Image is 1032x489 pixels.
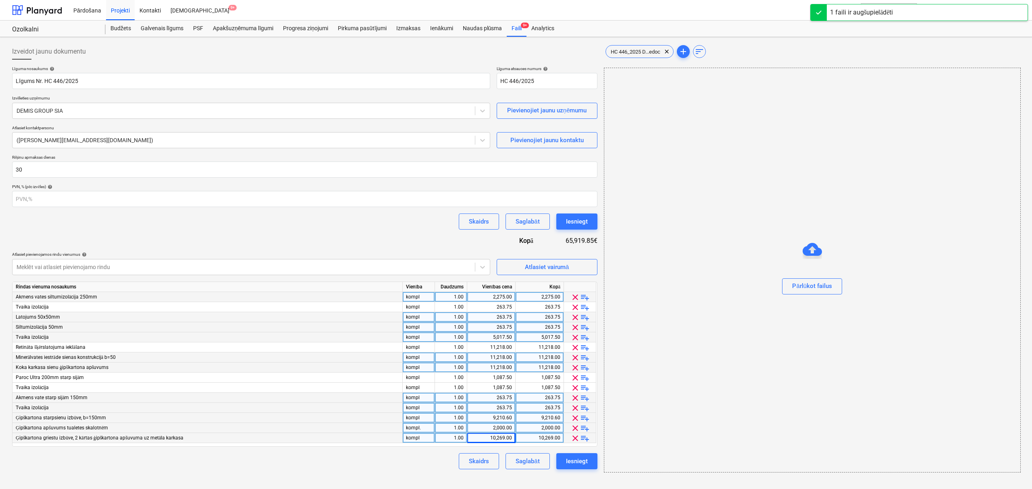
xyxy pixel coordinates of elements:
span: help [541,66,548,71]
div: kompl [403,292,435,302]
div: kompl [403,433,435,443]
div: Vienības cena [467,282,516,292]
a: Pirkuma pasūtījumi [333,21,391,37]
div: 1.00 [438,352,464,363]
div: Analytics [526,21,559,37]
span: clear [570,413,580,423]
span: Ģipškartona griestu izbūve, 2 kārtas ģipškartona apšuvuma uz metāla karkasa [16,435,183,441]
span: Retināta šķērslatojuma ieklāšana [16,344,85,350]
div: Līguma atsauces numurs [497,66,597,71]
div: Saglabāt [516,216,539,227]
span: playlist_add [580,363,590,373]
div: 263.75 [519,403,560,413]
button: Pievienojiet jaunu uzņēmumu [497,103,597,119]
div: 1.00 [438,322,464,332]
span: 9+ [521,23,529,28]
div: 11,218.00 [519,363,560,373]
div: kompl [403,352,435,363]
span: clear [570,393,580,403]
span: playlist_add [580,413,590,423]
div: kompl [403,322,435,332]
div: Skaidrs [469,216,489,227]
span: playlist_add [580,403,590,413]
span: Ģipškartona apšuvums tualetes skalotnēm [16,425,108,431]
div: 10,269.00 [470,433,512,443]
span: playlist_add [580,433,590,443]
a: Ienākumi [425,21,458,37]
span: playlist_add [580,423,590,433]
div: Apakšuzņēmuma līgumi [208,21,278,37]
input: PVN,% [12,191,597,207]
div: 11,218.00 [470,352,512,363]
div: Rindas vienuma nosaukums [12,282,403,292]
div: 1.00 [438,363,464,373]
a: Galvenais līgums [136,21,188,37]
div: kompl [403,373,435,383]
span: Minerālvates iestrāde sienas konstrukcijā b=50 [16,354,116,360]
span: Tvaika izolācija [16,334,49,340]
div: kompl [403,403,435,413]
div: kompl [403,302,435,312]
div: 1.00 [438,383,464,393]
div: 9,210.60 [519,413,560,423]
div: Iesniegt [566,456,588,466]
span: playlist_add [580,333,590,342]
a: PSF [188,21,208,37]
span: clear [570,353,580,363]
a: Naudas plūsma [458,21,507,37]
span: playlist_add [580,303,590,312]
span: clear [570,343,580,352]
span: HC 446_2025 D...edoc [606,49,665,55]
span: Latojums 50x50mm [16,314,60,320]
p: Izvēlieties uzņēmumu [12,95,490,102]
div: 1.00 [438,373,464,383]
div: 9,210.60 [470,413,512,423]
span: playlist_add [580,383,590,393]
span: clear [570,323,580,332]
span: Tvaika izolācija [16,304,49,310]
span: playlist_add [580,292,590,302]
div: 1.00 [438,332,464,342]
div: 10,269.00 [519,433,560,443]
span: help [80,252,87,257]
div: Ozolkalni [12,25,96,34]
button: Iesniegt [556,213,597,230]
span: playlist_add [580,323,590,332]
div: 1.00 [438,292,464,302]
button: Skaidrs [459,453,499,469]
span: clear [662,47,672,56]
div: 263.75 [470,393,512,403]
div: 263.75 [470,322,512,332]
button: Saglabāt [506,453,549,469]
div: 1.00 [438,423,464,433]
a: Faili9+ [507,21,526,37]
div: kompl [403,363,435,373]
div: kompl. [403,423,435,433]
div: 2,000.00 [470,423,512,433]
div: 2,275.00 [519,292,560,302]
div: 1.00 [438,433,464,443]
div: PVN, % (pēc izvēles) [12,184,597,189]
a: Budžets [106,21,136,37]
div: 1.00 [438,312,464,322]
a: Izmaksas [391,21,425,37]
span: clear [570,313,580,322]
span: 9+ [229,5,237,10]
div: 263.75 [519,322,560,332]
div: 1.00 [438,393,464,403]
span: Izveidot jaunu dokumentu [12,47,86,56]
div: HC 446_2025 D...edoc [605,45,674,58]
button: Pievienojiet jaunu kontaktu [497,132,597,148]
span: playlist_add [580,353,590,363]
div: 11,218.00 [519,342,560,352]
div: Daudzums [435,282,467,292]
span: Tvaika izolācija [16,385,49,390]
div: Saglabāt [516,456,539,466]
p: Rēķinu apmaksas dienas [12,155,597,162]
